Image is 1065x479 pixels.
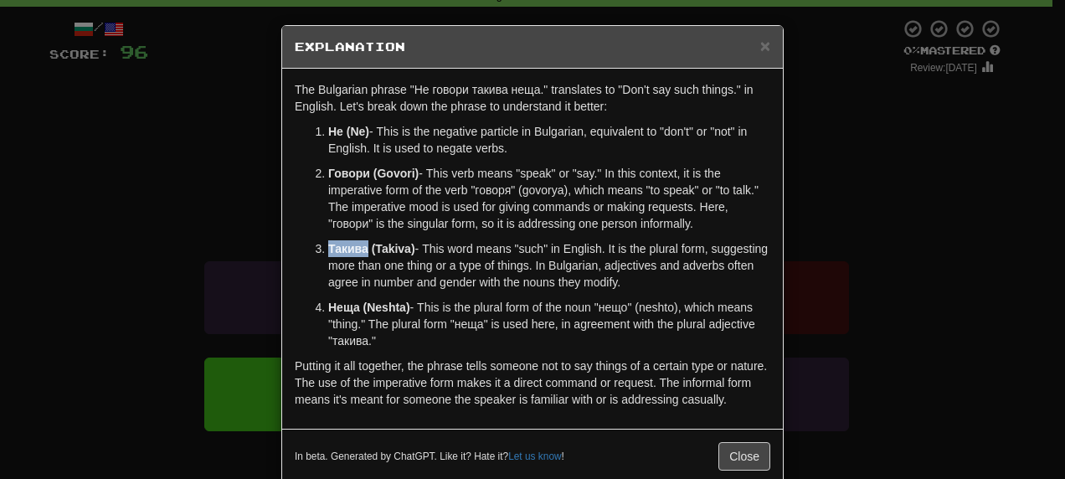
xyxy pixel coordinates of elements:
p: - This verb means "speak" or "say." In this context, it is the imperative form of the verb "говор... [328,165,770,232]
p: The Bulgarian phrase "Не говори такива неща." translates to "Don't say such things." in English. ... [295,81,770,115]
strong: Не (Ne) [328,125,369,138]
button: Close [718,442,770,471]
h5: Explanation [295,39,770,55]
strong: Неща (Neshta) [328,301,410,314]
strong: Говори (Govori) [328,167,419,180]
span: × [760,36,770,55]
a: Let us know [508,451,561,462]
p: - This is the negative particle in Bulgarian, equivalent to "don't" or "not" in English. It is us... [328,123,770,157]
button: Close [760,37,770,54]
strong: Такива (Takiva) [328,242,415,255]
small: In beta. Generated by ChatGPT. Like it? Hate it? ! [295,450,564,464]
p: - This word means "such" in English. It is the plural form, suggesting more than one thing or a t... [328,240,770,291]
p: - This is the plural form of the noun "нещо" (neshto), which means "thing." The plural form "неща... [328,299,770,349]
p: Putting it all together, the phrase tells someone not to say things of a certain type or nature. ... [295,358,770,408]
